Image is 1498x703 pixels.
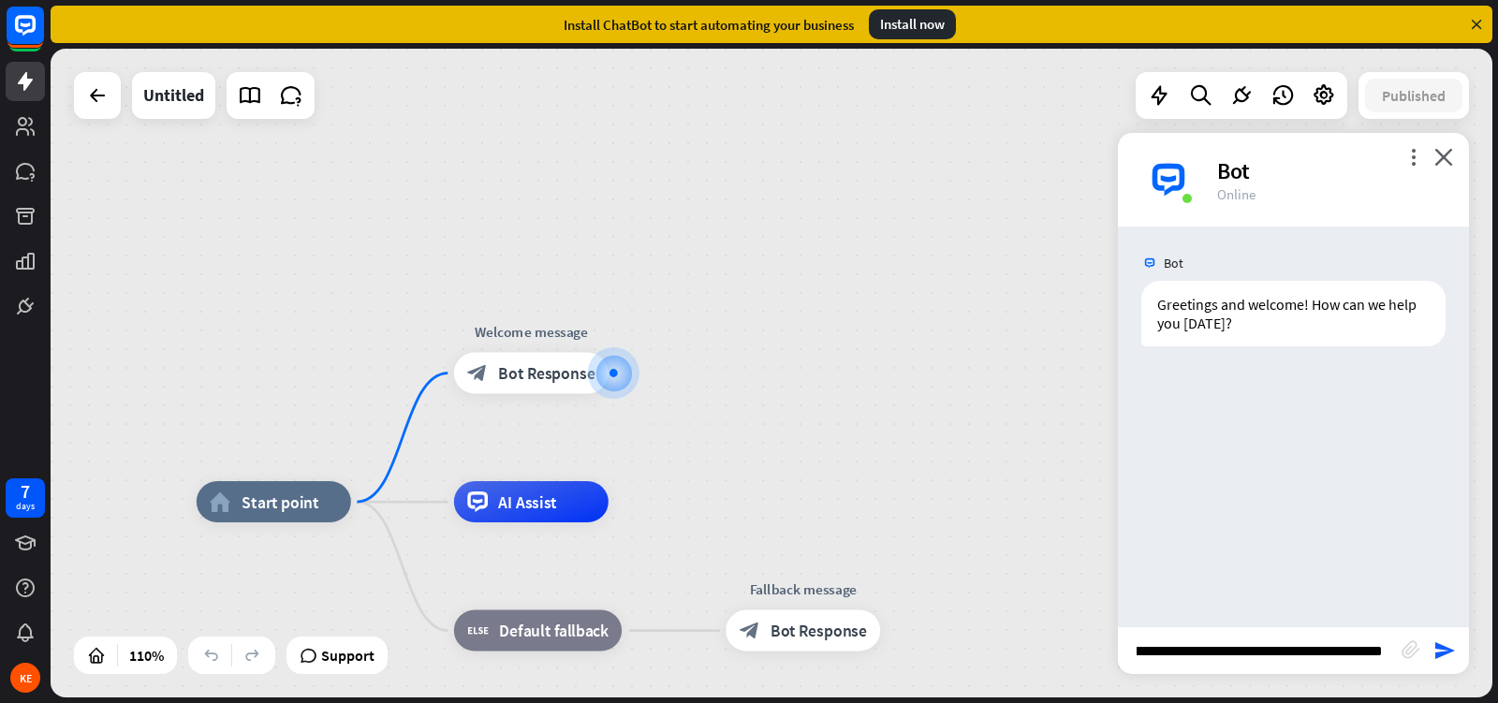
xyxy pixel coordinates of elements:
div: Bot [1217,156,1447,185]
div: Online [1217,185,1447,203]
span: Start point [242,491,319,512]
div: Fallback message [711,579,896,600]
i: home_2 [210,491,231,512]
i: block_bot_response [467,363,488,384]
span: Bot Response [498,363,595,384]
div: Install now [869,9,956,39]
i: more_vert [1404,148,1422,166]
i: close [1434,148,1453,166]
span: Bot [1164,255,1183,271]
div: KE [10,663,40,693]
div: 7 [21,483,30,500]
div: Greetings and welcome! How can we help you [DATE]? [1141,281,1446,346]
button: Published [1365,79,1462,112]
div: Untitled [143,72,204,119]
span: Default fallback [499,621,609,641]
div: Install ChatBot to start automating your business [564,16,854,34]
div: Welcome message [438,322,624,343]
i: block_bot_response [740,621,760,641]
button: Open LiveChat chat widget [15,7,71,64]
span: Bot Response [771,621,867,641]
i: block_attachment [1402,640,1420,659]
div: 110% [124,640,169,670]
a: 7 days [6,478,45,518]
div: days [16,500,35,513]
span: AI Assist [498,491,557,512]
span: Support [321,640,374,670]
i: send [1433,639,1456,662]
i: block_fallback [467,621,489,641]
